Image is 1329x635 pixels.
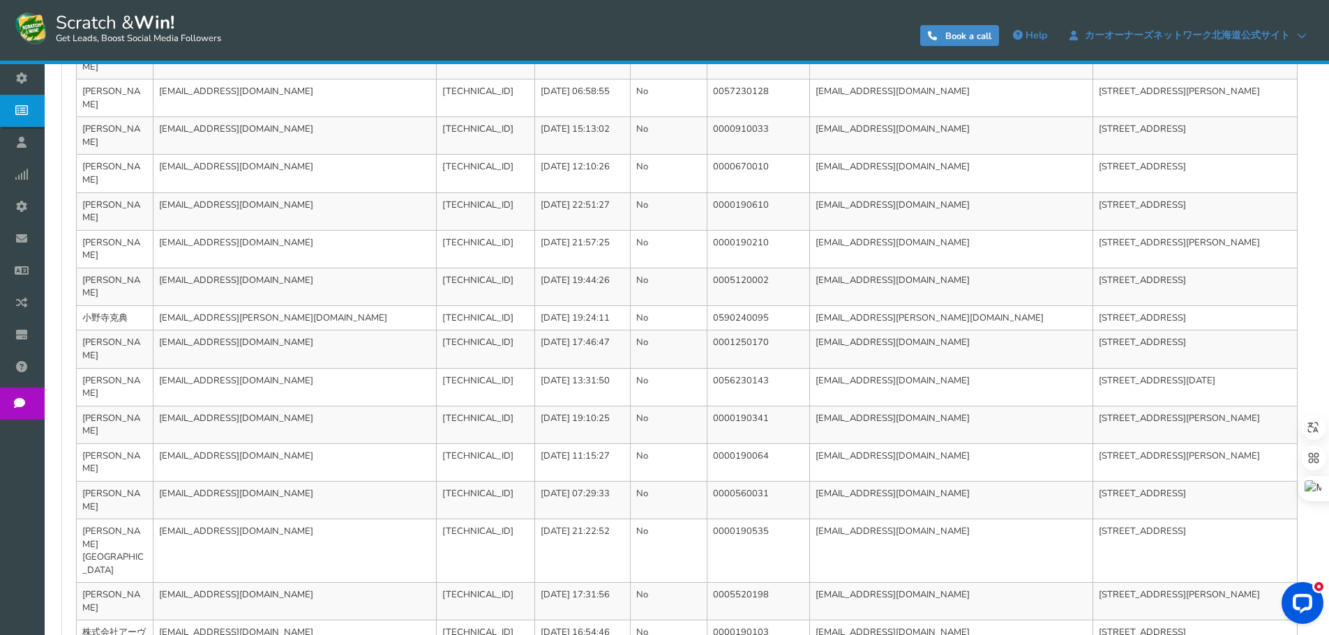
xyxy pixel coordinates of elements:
[1093,368,1297,406] td: [STREET_ADDRESS][DATE]
[134,10,174,35] strong: Win!
[1270,576,1329,635] iframe: LiveChat chat widget
[809,481,1093,519] td: [EMAIL_ADDRESS][DOMAIN_NAME]
[631,192,707,230] td: No
[162,84,225,93] div: キーワード流入
[535,368,631,406] td: [DATE] 13:31:50
[945,30,991,43] span: Book a call
[39,22,68,33] div: v 4.0.25
[437,79,535,117] td: [TECHNICAL_ID]
[809,268,1093,305] td: [EMAIL_ADDRESS][DOMAIN_NAME]
[535,330,631,368] td: [DATE] 17:46:47
[535,117,631,155] td: [DATE] 15:13:02
[153,406,437,443] td: [EMAIL_ADDRESS][DOMAIN_NAME]
[631,79,707,117] td: No
[153,519,437,583] td: [EMAIL_ADDRESS][DOMAIN_NAME]
[1093,155,1297,192] td: [STREET_ADDRESS]
[14,10,49,45] img: Scratch and Win
[535,79,631,117] td: [DATE] 06:58:55
[77,481,153,519] td: [PERSON_NAME]
[437,583,535,620] td: [TECHNICAL_ID]
[707,192,810,230] td: 0000190610
[437,117,535,155] td: [TECHNICAL_ID]
[147,82,158,93] img: tab_keywords_by_traffic_grey.svg
[77,583,153,620] td: [PERSON_NAME]
[77,519,153,583] td: [PERSON_NAME][GEOGRAPHIC_DATA]
[631,519,707,583] td: No
[631,155,707,192] td: No
[1026,29,1047,42] span: Help
[707,443,810,481] td: 0000190064
[535,155,631,192] td: [DATE] 12:10:26
[809,330,1093,368] td: [EMAIL_ADDRESS][DOMAIN_NAME]
[1093,330,1297,368] td: [STREET_ADDRESS]
[153,481,437,519] td: [EMAIL_ADDRESS][DOMAIN_NAME]
[809,117,1093,155] td: [EMAIL_ADDRESS][DOMAIN_NAME]
[707,406,810,443] td: 0000190341
[809,406,1093,443] td: [EMAIL_ADDRESS][DOMAIN_NAME]
[36,36,161,49] div: ドメイン: [DOMAIN_NAME]
[809,155,1093,192] td: [EMAIL_ADDRESS][DOMAIN_NAME]
[153,368,437,406] td: [EMAIL_ADDRESS][DOMAIN_NAME]
[77,79,153,117] td: [PERSON_NAME]
[153,268,437,305] td: [EMAIL_ADDRESS][DOMAIN_NAME]
[535,192,631,230] td: [DATE] 22:51:27
[1093,443,1297,481] td: [STREET_ADDRESS][PERSON_NAME]
[153,583,437,620] td: [EMAIL_ADDRESS][DOMAIN_NAME]
[535,305,631,330] td: [DATE] 19:24:11
[809,443,1093,481] td: [EMAIL_ADDRESS][DOMAIN_NAME]
[437,192,535,230] td: [TECHNICAL_ID]
[77,368,153,406] td: [PERSON_NAME]
[77,443,153,481] td: [PERSON_NAME]
[707,268,810,305] td: 0005120002
[707,117,810,155] td: 0000910033
[809,368,1093,406] td: [EMAIL_ADDRESS][DOMAIN_NAME]
[631,583,707,620] td: No
[153,79,437,117] td: [EMAIL_ADDRESS][DOMAIN_NAME]
[631,330,707,368] td: No
[535,443,631,481] td: [DATE] 11:15:27
[535,230,631,268] td: [DATE] 21:57:25
[153,330,437,368] td: [EMAIL_ADDRESS][DOMAIN_NAME]
[47,82,59,93] img: tab_domain_overview_orange.svg
[631,268,707,305] td: No
[1093,79,1297,117] td: [STREET_ADDRESS][PERSON_NAME]
[437,443,535,481] td: [TECHNICAL_ID]
[631,117,707,155] td: No
[1093,519,1297,583] td: [STREET_ADDRESS]
[707,583,810,620] td: 0005520198
[920,25,999,46] a: Book a call
[809,192,1093,230] td: [EMAIL_ADDRESS][DOMAIN_NAME]
[707,481,810,519] td: 0000560031
[1093,117,1297,155] td: [STREET_ADDRESS]
[631,406,707,443] td: No
[631,443,707,481] td: No
[631,481,707,519] td: No
[437,519,535,583] td: [TECHNICAL_ID]
[77,330,153,368] td: [PERSON_NAME]
[1006,24,1054,47] a: Help
[707,330,810,368] td: 0001250170
[437,481,535,519] td: [TECHNICAL_ID]
[1078,30,1297,41] span: カーオーナーズネットワーク北海道公式サイト
[153,443,437,481] td: [EMAIL_ADDRESS][DOMAIN_NAME]
[1093,192,1297,230] td: [STREET_ADDRESS]
[63,84,117,93] div: ドメイン概要
[707,155,810,192] td: 0000670010
[153,192,437,230] td: [EMAIL_ADDRESS][DOMAIN_NAME]
[631,305,707,330] td: No
[707,79,810,117] td: 0057230128
[22,36,33,49] img: website_grey.svg
[1093,268,1297,305] td: [STREET_ADDRESS]
[809,230,1093,268] td: [EMAIL_ADDRESS][DOMAIN_NAME]
[437,230,535,268] td: [TECHNICAL_ID]
[1093,583,1297,620] td: [STREET_ADDRESS][PERSON_NAME]
[437,268,535,305] td: [TECHNICAL_ID]
[437,155,535,192] td: [TECHNICAL_ID]
[707,368,810,406] td: 0056230143
[437,330,535,368] td: [TECHNICAL_ID]
[1093,481,1297,519] td: [STREET_ADDRESS]
[56,33,221,45] small: Get Leads, Boost Social Media Followers
[535,481,631,519] td: [DATE] 07:29:33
